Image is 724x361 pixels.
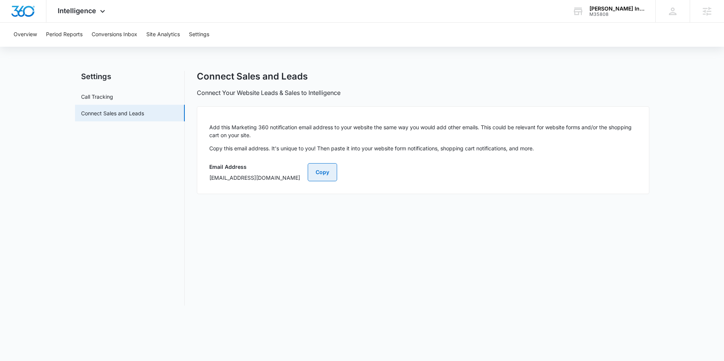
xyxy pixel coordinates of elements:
p: Add this Marketing 360 notification email address to your website the same way you would add othe... [209,123,637,139]
div: account name [589,6,644,12]
h2: Settings [75,71,185,82]
button: Conversions Inbox [92,23,137,47]
p: Email Address [209,163,300,171]
p: Copy this email address. It's unique to you! Then paste it into your website form notifications, ... [209,144,637,152]
p: Connect Your Website Leads & Sales to Intelligence [197,88,341,97]
a: Connect Sales and Leads [81,109,144,117]
button: Settings [189,23,209,47]
div: account id [589,12,644,17]
span: Intelligence [58,7,96,15]
p: [EMAIL_ADDRESS][DOMAIN_NAME] [209,174,300,182]
button: Overview [14,23,37,47]
button: Copy [308,163,337,181]
h1: Connect Sales and Leads [197,71,308,82]
button: Site Analytics [146,23,180,47]
a: Call Tracking [81,93,113,101]
button: Period Reports [46,23,83,47]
